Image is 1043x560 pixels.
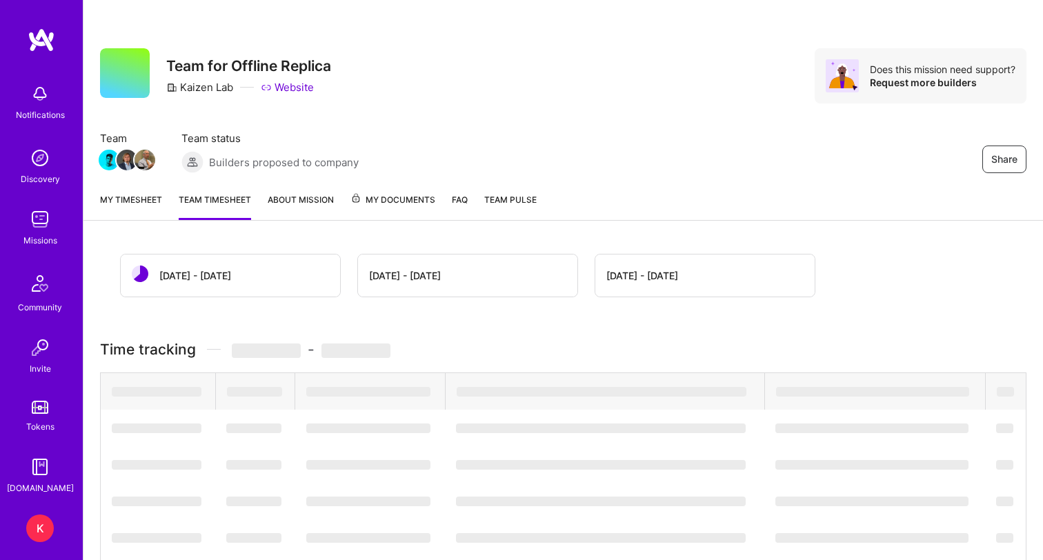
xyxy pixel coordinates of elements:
div: Notifications [16,108,65,122]
img: teamwork [26,206,54,233]
span: ‌ [226,423,281,433]
a: My timesheet [100,192,162,220]
span: ‌ [996,423,1013,433]
h3: Team for Offline Replica [166,57,331,74]
div: [DATE] - [DATE] [606,268,678,283]
a: FAQ [452,192,468,220]
div: Invite [30,361,51,376]
div: [DOMAIN_NAME] [7,481,74,495]
a: Team Pulse [484,192,537,220]
div: Community [18,300,62,314]
span: ‌ [456,497,746,506]
span: Team Pulse [484,194,537,205]
div: Discovery [21,172,60,186]
a: Team Member Avatar [136,148,154,172]
span: ‌ [227,387,282,397]
span: ‌ [306,460,430,470]
span: ‌ [775,460,968,470]
a: My Documents [350,192,435,220]
span: ‌ [456,533,746,543]
img: discovery [26,144,54,172]
div: Missions [23,233,57,248]
span: ‌ [226,460,281,470]
span: ‌ [996,533,1013,543]
img: logo [28,28,55,52]
span: ‌ [306,497,430,506]
div: [DATE] - [DATE] [159,268,231,283]
span: ‌ [996,460,1013,470]
img: guide book [26,453,54,481]
div: Tokens [26,419,54,434]
img: Team Member Avatar [117,150,137,170]
span: ‌ [306,533,430,543]
span: ‌ [996,497,1013,506]
span: ‌ [306,387,430,397]
a: About Mission [268,192,334,220]
span: Builders proposed to company [209,155,359,170]
span: ‌ [306,423,430,433]
div: K [26,514,54,542]
img: tokens [32,401,48,414]
a: Team Member Avatar [100,148,118,172]
span: My Documents [350,192,435,208]
span: ‌ [112,497,201,506]
i: icon CompanyGray [166,82,177,93]
a: Team timesheet [179,192,251,220]
span: ‌ [226,533,281,543]
h3: Time tracking [100,341,1026,358]
img: Community [23,267,57,300]
img: bell [26,80,54,108]
span: ‌ [775,497,968,506]
div: Does this mission need support? [870,63,1015,76]
span: ‌ [321,343,390,358]
img: Team Member Avatar [99,150,119,170]
span: Team [100,131,154,146]
span: ‌ [456,460,746,470]
img: Invite [26,334,54,361]
span: - [232,341,390,358]
span: ‌ [997,387,1014,397]
span: ‌ [232,343,301,358]
span: ‌ [457,387,746,397]
span: ‌ [775,423,968,433]
span: ‌ [112,533,201,543]
a: Team Member Avatar [118,148,136,172]
span: ‌ [456,423,746,433]
span: ‌ [775,533,968,543]
img: Avatar [826,59,859,92]
img: Builders proposed to company [181,151,203,173]
span: Team status [181,131,359,146]
img: Team Member Avatar [135,150,155,170]
button: Share [982,146,1026,173]
div: Kaizen Lab [166,80,233,94]
span: ‌ [776,387,969,397]
span: ‌ [226,497,281,506]
div: [DATE] - [DATE] [369,268,441,283]
a: Website [261,80,314,94]
a: K [23,514,57,542]
span: ‌ [112,387,201,397]
span: ‌ [112,460,201,470]
img: status icon [132,266,148,282]
div: Request more builders [870,76,1015,89]
span: Share [991,152,1017,166]
span: ‌ [112,423,201,433]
